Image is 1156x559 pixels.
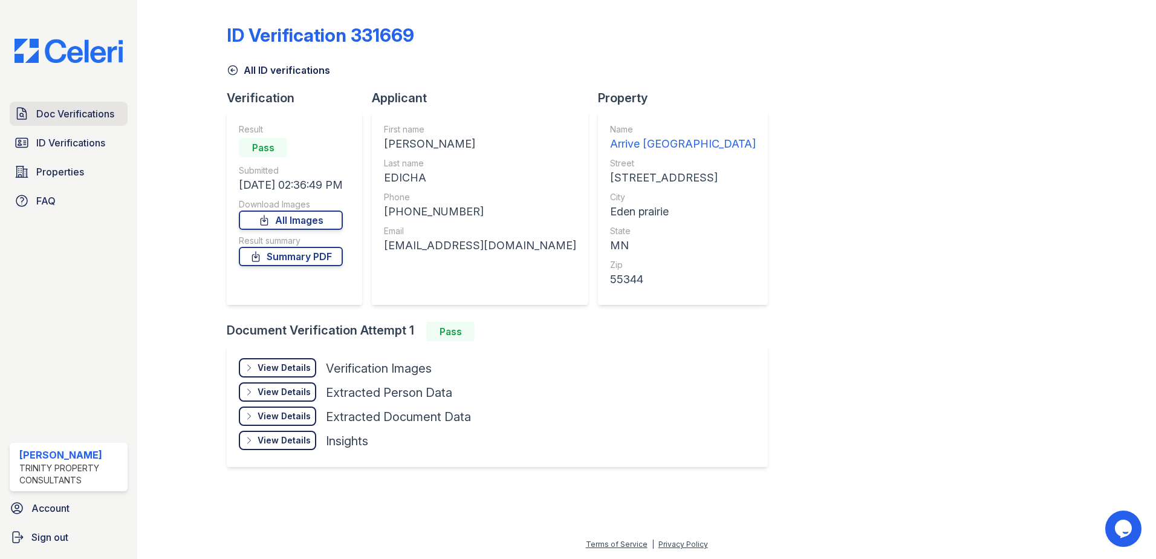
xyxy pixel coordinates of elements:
span: Doc Verifications [36,106,114,121]
div: [PERSON_NAME] [19,448,123,462]
div: Document Verification Attempt 1 [227,322,778,341]
div: View Details [258,362,311,374]
div: Applicant [372,90,598,106]
div: Submitted [239,165,343,177]
a: Sign out [5,525,132,549]
a: All ID verifications [227,63,330,77]
div: City [610,191,756,203]
div: Pass [426,322,475,341]
a: Account [5,496,132,520]
a: ID Verifications [10,131,128,155]
a: FAQ [10,189,128,213]
div: Trinity Property Consultants [19,462,123,486]
div: Insights [326,433,368,449]
div: MN [610,237,756,254]
div: [STREET_ADDRESS] [610,169,756,186]
div: View Details [258,434,311,446]
div: | [652,540,654,549]
div: ID Verification 331669 [227,24,414,46]
a: Properties [10,160,128,184]
div: Result [239,123,343,136]
a: Terms of Service [586,540,648,549]
div: Extracted Person Data [326,384,452,401]
div: View Details [258,386,311,398]
div: Download Images [239,198,343,211]
div: [PERSON_NAME] [384,136,576,152]
div: Phone [384,191,576,203]
div: Arrive [GEOGRAPHIC_DATA] [610,136,756,152]
span: Sign out [31,530,68,544]
div: EDICHA [384,169,576,186]
a: Privacy Policy [658,540,708,549]
span: Properties [36,165,84,179]
div: Property [598,90,778,106]
div: Result summary [239,235,343,247]
div: Last name [384,157,576,169]
img: CE_Logo_Blue-a8612792a0a2168367f1c8372b55b34899dd931a85d93a1a3d3e32e68fde9ad4.png [5,39,132,63]
div: Name [610,123,756,136]
a: All Images [239,211,343,230]
div: 55344 [610,271,756,288]
div: View Details [258,410,311,422]
div: State [610,225,756,237]
span: Account [31,501,70,515]
div: Extracted Document Data [326,408,471,425]
iframe: chat widget [1105,511,1144,547]
a: Doc Verifications [10,102,128,126]
div: Pass [239,138,287,157]
a: Name Arrive [GEOGRAPHIC_DATA] [610,123,756,152]
div: [DATE] 02:36:49 PM [239,177,343,194]
span: ID Verifications [36,136,105,150]
div: Verification Images [326,360,432,377]
span: FAQ [36,194,56,208]
div: [PHONE_NUMBER] [384,203,576,220]
div: Email [384,225,576,237]
a: Summary PDF [239,247,343,266]
div: [EMAIL_ADDRESS][DOMAIN_NAME] [384,237,576,254]
div: Street [610,157,756,169]
div: Eden prairie [610,203,756,220]
div: First name [384,123,576,136]
div: Zip [610,259,756,271]
div: Verification [227,90,372,106]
